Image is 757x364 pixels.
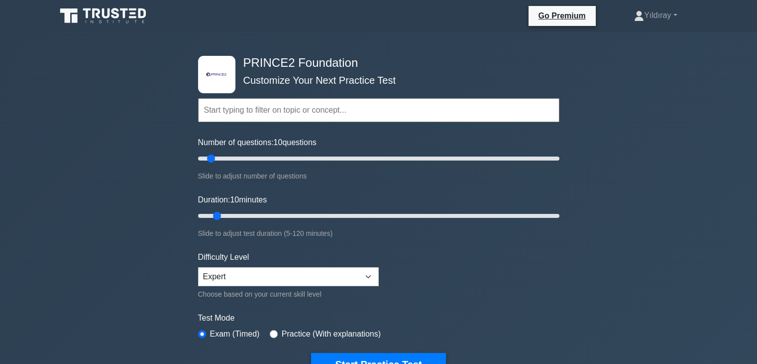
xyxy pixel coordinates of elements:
label: Exam (Timed) [210,328,260,340]
label: Number of questions: questions [198,137,317,149]
div: Slide to adjust test duration (5-120 minutes) [198,227,559,239]
div: Choose based on your current skill level [198,288,379,300]
h4: PRINCE2 Foundation [239,56,511,70]
label: Test Mode [198,312,559,324]
label: Difficulty Level [198,251,249,263]
a: Go Premium [533,9,592,22]
span: 10 [274,138,283,147]
input: Start typing to filter on topic or concept... [198,98,559,122]
a: Yıldıray [610,5,701,25]
div: Slide to adjust number of questions [198,170,559,182]
label: Practice (With explanations) [282,328,381,340]
label: Duration: minutes [198,194,267,206]
span: 10 [230,195,239,204]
